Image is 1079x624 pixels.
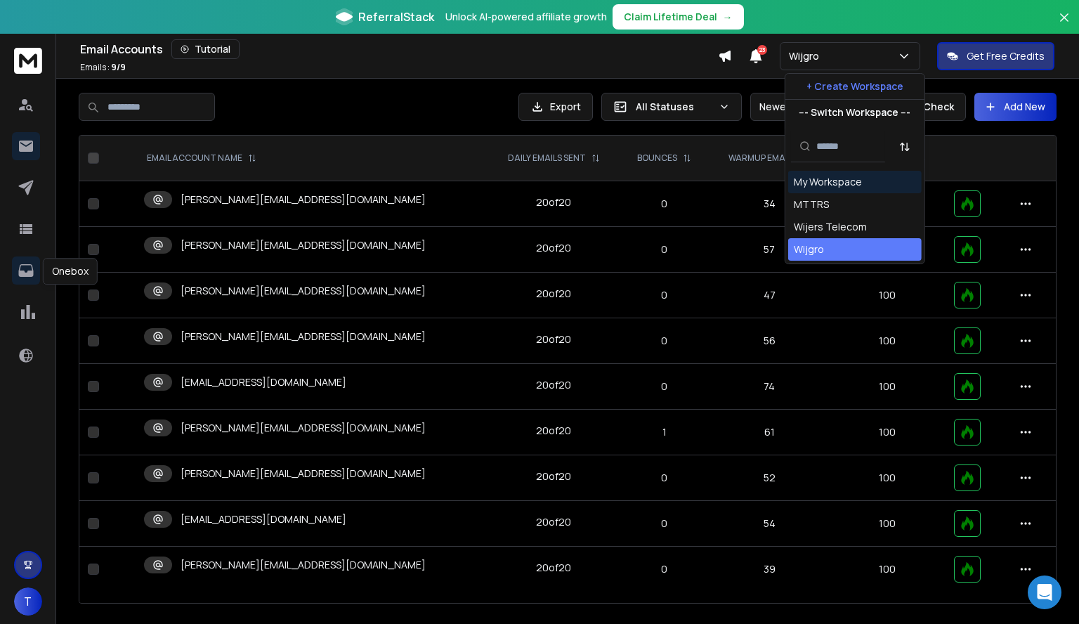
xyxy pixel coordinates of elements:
[629,242,700,256] p: 0
[181,558,426,572] p: [PERSON_NAME][EMAIL_ADDRESS][DOMAIN_NAME]
[629,379,700,394] p: 0
[536,561,571,575] div: 20 of 20
[147,152,256,164] div: EMAIL ACCOUNT NAME
[80,62,126,73] p: Emails :
[967,49,1045,63] p: Get Free Credits
[445,10,607,24] p: Unlock AI-powered affiliate growth
[937,42,1054,70] button: Get Free Credits
[181,421,426,435] p: [PERSON_NAME][EMAIL_ADDRESS][DOMAIN_NAME]
[637,152,677,164] p: BOUNCES
[629,471,700,485] p: 0
[709,227,830,273] td: 57
[757,45,767,55] span: 23
[1055,8,1073,42] button: Close banner
[709,273,830,318] td: 47
[629,562,700,576] p: 0
[1028,576,1061,609] div: Open Intercom Messenger
[358,8,434,25] span: ReferralStack
[830,364,945,410] td: 100
[14,587,42,616] button: T
[536,241,571,255] div: 20 of 20
[830,318,945,364] td: 100
[629,288,700,302] p: 0
[830,410,945,455] td: 100
[171,39,240,59] button: Tutorial
[508,152,586,164] p: DAILY EMAILS SENT
[636,100,713,114] p: All Statuses
[629,516,700,531] p: 0
[536,287,571,301] div: 20 of 20
[794,242,824,256] div: Wijgro
[536,424,571,438] div: 20 of 20
[709,410,830,455] td: 61
[709,501,830,547] td: 54
[181,284,426,298] p: [PERSON_NAME][EMAIL_ADDRESS][DOMAIN_NAME]
[181,375,346,389] p: [EMAIL_ADDRESS][DOMAIN_NAME]
[518,93,593,121] button: Export
[785,74,924,99] button: + Create Workspace
[799,105,910,119] p: --- Switch Workspace ---
[830,547,945,592] td: 100
[536,469,571,483] div: 20 of 20
[613,4,744,30] button: Claim Lifetime Deal→
[750,93,842,121] button: Newest
[709,318,830,364] td: 56
[830,501,945,547] td: 100
[80,39,718,59] div: Email Accounts
[709,547,830,592] td: 39
[536,195,571,209] div: 20 of 20
[806,79,903,93] p: + Create Workspace
[723,10,733,24] span: →
[181,512,346,526] p: [EMAIL_ADDRESS][DOMAIN_NAME]
[181,330,426,344] p: [PERSON_NAME][EMAIL_ADDRESS][DOMAIN_NAME]
[629,425,700,439] p: 1
[974,93,1057,121] button: Add New
[789,49,825,63] p: Wijgro
[536,515,571,529] div: 20 of 20
[181,193,426,207] p: [PERSON_NAME][EMAIL_ADDRESS][DOMAIN_NAME]
[794,220,867,234] div: Wijers Telecom
[536,332,571,346] div: 20 of 20
[728,152,797,164] p: WARMUP EMAILS
[830,455,945,501] td: 100
[43,258,98,285] div: Onebox
[709,455,830,501] td: 52
[111,61,126,73] span: 9 / 9
[709,364,830,410] td: 74
[629,334,700,348] p: 0
[629,197,700,211] p: 0
[181,467,426,481] p: [PERSON_NAME][EMAIL_ADDRESS][DOMAIN_NAME]
[709,181,830,227] td: 34
[794,175,862,189] div: My Workspace
[794,197,829,212] div: MTTRS
[181,238,426,252] p: [PERSON_NAME][EMAIL_ADDRESS][DOMAIN_NAME]
[891,133,919,161] button: Sort by Sort A-Z
[830,273,945,318] td: 100
[536,378,571,392] div: 20 of 20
